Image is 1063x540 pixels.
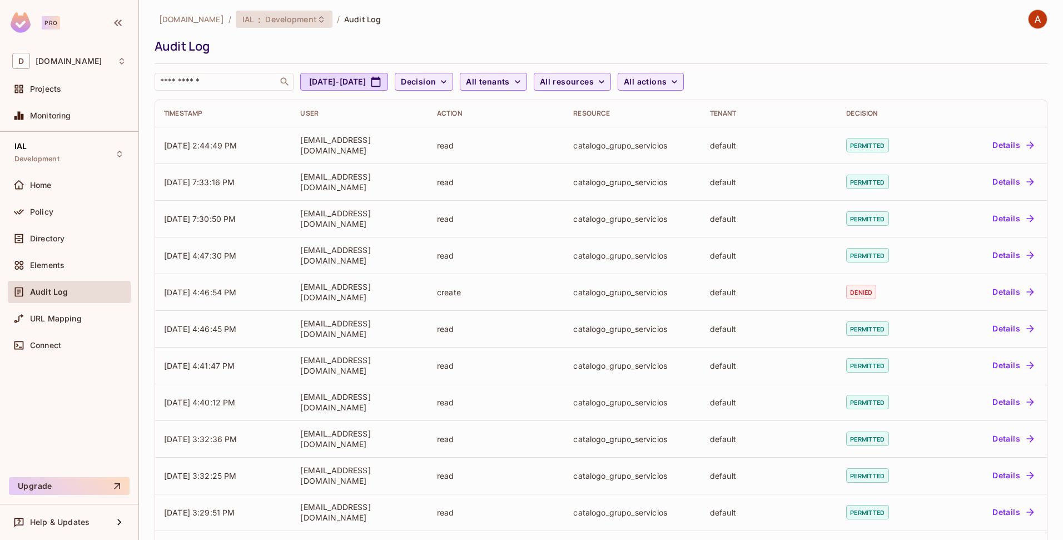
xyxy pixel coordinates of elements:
div: Timestamp [164,109,282,118]
span: the active workspace [159,14,224,24]
div: default [710,470,828,481]
div: catalogo_grupo_servicios [573,250,692,261]
span: Monitoring [30,111,71,120]
span: [DATE] 3:32:25 PM [164,471,237,480]
div: read [437,434,555,444]
span: Development [265,14,316,24]
span: [DATE] 4:40:12 PM [164,398,236,407]
div: catalogo_grupo_servicios [573,140,692,151]
button: Details [988,393,1038,411]
div: default [710,214,828,224]
div: default [710,507,828,518]
button: Details [988,467,1038,484]
div: read [437,470,555,481]
div: read [437,324,555,334]
span: permitted [846,432,888,446]
div: [EMAIL_ADDRESS][DOMAIN_NAME] [300,318,419,339]
div: default [710,434,828,444]
span: permitted [846,358,888,373]
div: User [300,109,419,118]
button: Details [988,173,1038,191]
span: Development [14,155,59,164]
div: default [710,140,828,151]
button: Details [988,503,1038,521]
span: Connect [30,341,61,350]
div: default [710,397,828,408]
span: : [257,15,261,24]
span: Projects [30,85,61,93]
span: denied [846,285,876,299]
span: permitted [846,248,888,262]
div: catalogo_grupo_servicios [573,177,692,187]
button: Decision [395,73,453,91]
div: catalogo_grupo_servicios [573,507,692,518]
span: permitted [846,321,888,336]
span: D [12,53,30,69]
span: permitted [846,505,888,519]
span: [DATE] 3:29:51 PM [164,508,235,517]
div: Resource [573,109,692,118]
div: [EMAIL_ADDRESS][DOMAIN_NAME] [300,171,419,192]
button: Details [988,320,1038,338]
div: catalogo_grupo_servicios [573,397,692,408]
img: SReyMgAAAABJRU5ErkJggg== [11,12,31,33]
button: All tenants [460,73,526,91]
div: [EMAIL_ADDRESS][DOMAIN_NAME] [300,245,419,266]
span: permitted [846,138,888,152]
span: [DATE] 2:44:49 PM [164,141,237,150]
div: create [437,287,555,298]
div: default [710,287,828,298]
span: Help & Updates [30,518,90,527]
span: Directory [30,234,64,243]
button: Details [988,246,1038,264]
div: catalogo_grupo_servicios [573,360,692,371]
span: [DATE] 4:41:47 PM [164,361,235,370]
span: [DATE] 4:46:45 PM [164,324,237,334]
button: [DATE]-[DATE] [300,73,388,91]
div: default [710,177,828,187]
span: permitted [846,211,888,226]
button: Upgrade [9,477,130,495]
div: [EMAIL_ADDRESS][DOMAIN_NAME] [300,465,419,486]
span: Elements [30,261,64,270]
span: permitted [846,468,888,483]
span: [DATE] 7:33:16 PM [164,177,235,187]
div: catalogo_grupo_servicios [573,434,692,444]
button: Details [988,210,1038,227]
div: [EMAIL_ADDRESS][DOMAIN_NAME] [300,281,419,303]
span: permitted [846,395,888,409]
div: default [710,250,828,261]
span: Audit Log [30,288,68,296]
div: read [437,360,555,371]
div: [EMAIL_ADDRESS][DOMAIN_NAME] [300,428,419,449]
span: IAL [14,142,27,151]
span: [DATE] 4:46:54 PM [164,288,237,297]
div: default [710,324,828,334]
span: permitted [846,175,888,189]
div: read [437,507,555,518]
div: Tenant [710,109,828,118]
div: Action [437,109,555,118]
div: catalogo_grupo_servicios [573,214,692,224]
span: [DATE] 4:47:30 PM [164,251,237,260]
span: Policy [30,207,53,216]
div: default [710,360,828,371]
span: Decision [401,75,436,89]
button: Details [988,136,1038,154]
img: ALFREDO MINOR VARELA [1029,10,1047,28]
span: IAL [242,14,254,24]
div: [EMAIL_ADDRESS][DOMAIN_NAME] [300,135,419,156]
div: read [437,177,555,187]
span: URL Mapping [30,314,82,323]
div: read [437,140,555,151]
button: All resources [534,73,611,91]
span: All tenants [466,75,509,89]
div: read [437,214,555,224]
span: Workspace: deacero.com [36,57,102,66]
span: All resources [540,75,594,89]
li: / [337,14,340,24]
button: Details [988,430,1038,448]
div: [EMAIL_ADDRESS][DOMAIN_NAME] [300,355,419,376]
div: read [437,250,555,261]
span: Audit Log [344,14,381,24]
